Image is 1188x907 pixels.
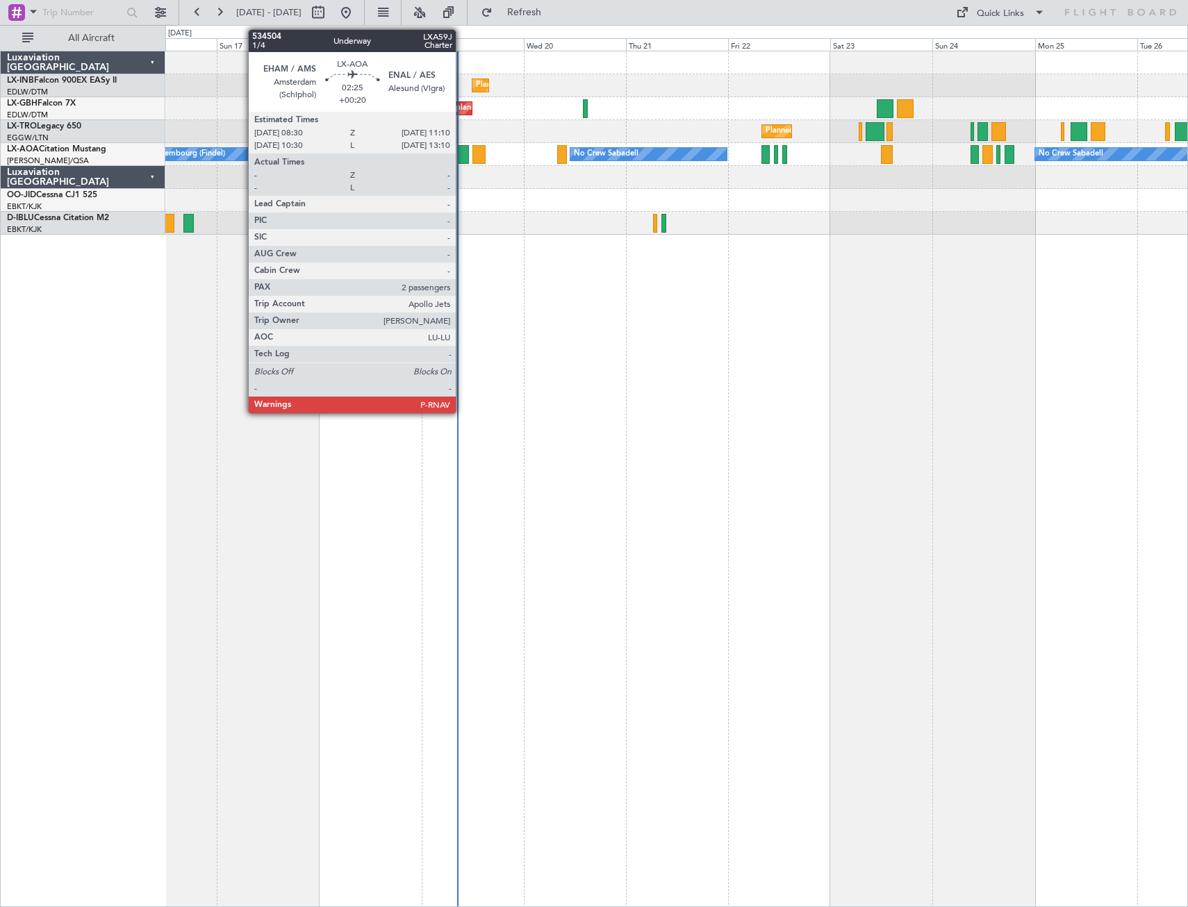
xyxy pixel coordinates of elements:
a: EBKT/KJK [7,201,42,212]
a: EDLW/DTM [7,87,48,97]
a: [PERSON_NAME]/QSA [7,156,89,166]
div: Sun 24 [932,38,1034,51]
a: LX-INBFalcon 900EX EASy II [7,76,117,85]
a: D-IBLUCessna Citation M2 [7,214,109,222]
button: All Aircraft [15,27,151,49]
div: Tue 19 [422,38,524,51]
span: [DATE] - [DATE] [236,6,302,19]
div: Planned Maint [GEOGRAPHIC_DATA] ([GEOGRAPHIC_DATA]) [766,121,984,142]
button: Quick Links [949,1,1052,24]
input: Trip Number [42,2,122,23]
div: Quick Links [977,7,1024,21]
div: No Crew Sabadell [574,144,638,165]
span: LX-TRO [7,122,37,131]
span: LX-AOA [7,145,39,153]
div: [DATE] [168,28,192,40]
a: LX-GBHFalcon 7X [7,99,76,108]
div: Mon 18 [319,38,421,51]
button: Refresh [475,1,558,24]
span: Refresh [495,8,554,17]
span: LX-GBH [7,99,38,108]
a: LX-AOACitation Mustang [7,145,106,153]
div: No Crew Luxembourg (Findel) [118,144,225,165]
span: D-IBLU [7,214,34,222]
span: OO-JID [7,191,36,199]
div: Fri 22 [728,38,830,51]
span: All Aircraft [36,33,147,43]
div: Thu 21 [626,38,728,51]
a: EGGW/LTN [7,133,49,143]
div: Unplanned Maint [GEOGRAPHIC_DATA] ([GEOGRAPHIC_DATA]) [446,98,675,119]
a: LX-TROLegacy 650 [7,122,81,131]
a: EBKT/KJK [7,224,42,235]
span: LX-INB [7,76,34,85]
div: Mon 25 [1035,38,1137,51]
div: Sat 16 [115,38,217,51]
a: OO-JIDCessna CJ1 525 [7,191,97,199]
div: Sun 17 [217,38,319,51]
div: No Crew Sabadell [1039,144,1103,165]
div: Sat 23 [830,38,932,51]
a: EDLW/DTM [7,110,48,120]
div: Planned Maint Geneva (Cointrin) [476,75,591,96]
div: Wed 20 [524,38,626,51]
